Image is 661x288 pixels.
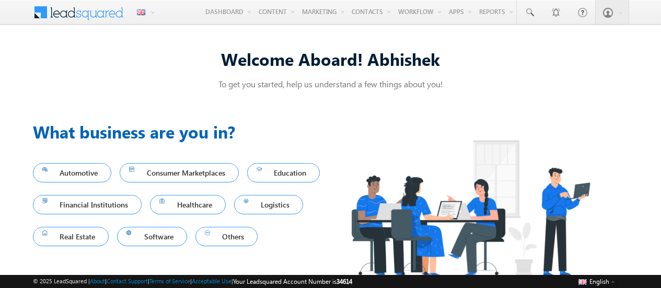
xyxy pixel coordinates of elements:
a: Contact Support [107,278,148,284]
span: English [589,278,609,285]
span: Software [126,229,178,244]
span: Healthcare [159,198,216,212]
span: Your Leadsquared Account Number is [233,278,352,285]
span: Education [257,166,311,180]
span: Financial Institutions [42,198,133,212]
h3: What business are you in? [33,119,331,144]
span: Automotive [42,166,102,180]
button: English [576,275,618,287]
span: Others [205,229,249,244]
a: About [90,278,105,284]
a: Terms of Service [149,278,190,284]
span: 34614 [337,278,352,285]
a: Acceptable Use [192,278,231,284]
span: Real Estate [42,229,100,244]
span: © 2025 LeadSquared | | | | | [33,277,352,286]
p: To get you started, help us understand a few things about you! [33,78,629,89]
span: Consumer Marketplaces [129,166,229,180]
div: Welcome Aboard! Abhishek [33,48,629,70]
span: Logistics [243,198,294,212]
